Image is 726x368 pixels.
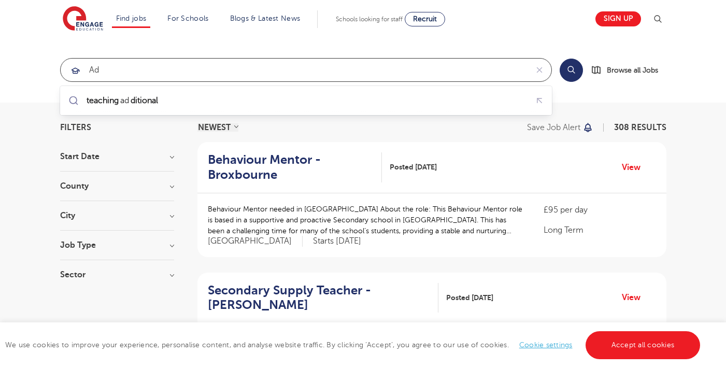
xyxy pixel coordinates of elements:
[167,15,208,22] a: For Schools
[85,94,120,107] mark: teaching
[129,94,160,107] mark: ditional
[405,12,445,26] a: Recruit
[64,90,548,111] ul: Submit
[208,236,303,247] span: [GEOGRAPHIC_DATA]
[336,16,403,23] span: Schools looking for staff
[60,182,174,190] h3: County
[390,162,437,173] span: Posted [DATE]
[614,123,666,132] span: 308 RESULTS
[60,123,91,132] span: Filters
[60,152,174,161] h3: Start Date
[446,292,493,303] span: Posted [DATE]
[586,331,701,359] a: Accept all cookies
[5,341,703,349] span: We use cookies to improve your experience, personalise content, and analyse website traffic. By c...
[230,15,301,22] a: Blogs & Latest News
[63,6,103,32] img: Engage Education
[528,59,551,81] button: Clear
[208,152,374,182] h2: Behaviour Mentor - Broxbourne
[607,64,658,76] span: Browse all Jobs
[313,236,361,247] p: Starts [DATE]
[622,291,648,304] a: View
[60,241,174,249] h3: Job Type
[208,152,382,182] a: Behaviour Mentor - Broxbourne
[60,211,174,220] h3: City
[60,271,174,279] h3: Sector
[208,204,523,236] p: Behaviour Mentor needed in [GEOGRAPHIC_DATA] About the role: This Behaviour Mentor role is based ...
[527,123,580,132] p: Save job alert
[595,11,641,26] a: Sign up
[61,59,528,81] input: Submit
[527,123,594,132] button: Save job alert
[413,15,437,23] span: Recruit
[560,59,583,82] button: Search
[591,64,666,76] a: Browse all Jobs
[544,204,656,216] p: £95 per day
[531,93,547,109] button: Fill query with "teaching additional"
[116,15,147,22] a: Find jobs
[208,283,439,313] a: Secondary Supply Teacher - [PERSON_NAME]
[85,95,160,106] div: ad
[519,341,573,349] a: Cookie settings
[622,161,648,174] a: View
[544,224,656,236] p: Long Term
[60,58,552,82] div: Submit
[208,283,431,313] h2: Secondary Supply Teacher - [PERSON_NAME]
